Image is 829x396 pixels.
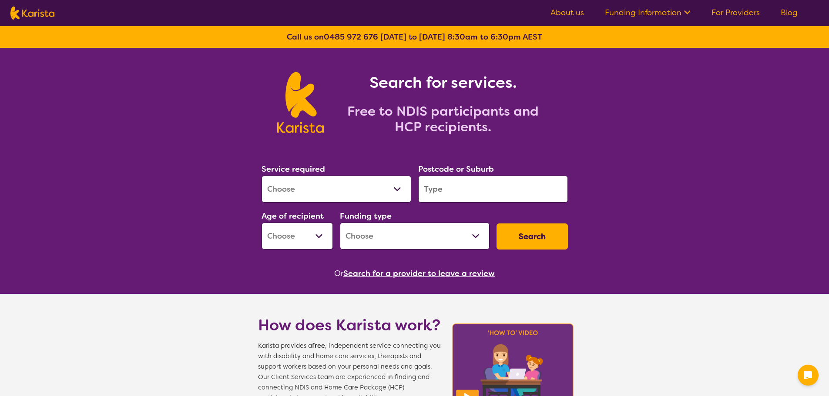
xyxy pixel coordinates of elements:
b: Call us on [DATE] to [DATE] 8:30am to 6:30pm AEST [287,32,542,42]
a: About us [550,7,584,18]
h1: Search for services. [334,72,552,93]
img: Karista logo [277,72,324,133]
h2: Free to NDIS participants and HCP recipients. [334,103,552,135]
button: Search for a provider to leave a review [343,267,495,280]
img: Karista logo [10,7,54,20]
input: Type [418,176,568,203]
a: Blog [781,7,798,18]
a: 0485 972 676 [324,32,378,42]
label: Age of recipient [262,211,324,221]
label: Funding type [340,211,392,221]
h1: How does Karista work? [258,315,441,336]
label: Postcode or Suburb [418,164,494,174]
button: Search [497,223,568,250]
label: Service required [262,164,325,174]
b: free [312,342,325,350]
span: Or [334,267,343,280]
a: Funding Information [605,7,691,18]
a: For Providers [712,7,760,18]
